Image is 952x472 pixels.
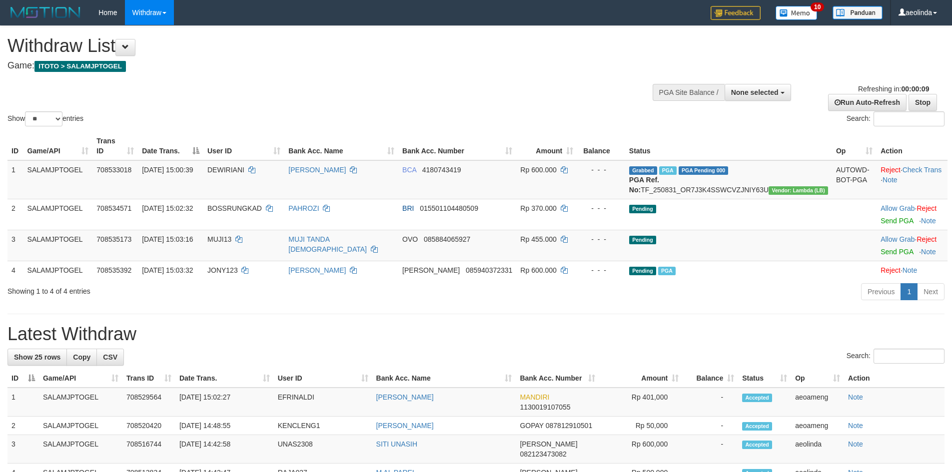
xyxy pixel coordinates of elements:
span: Copy 087812910501 to clipboard [546,422,592,430]
a: Stop [909,94,937,111]
td: 2 [7,199,23,230]
th: Bank Acc. Number: activate to sort column ascending [398,132,516,160]
span: Copy 082123473082 to clipboard [520,450,566,458]
strong: 00:00:09 [901,85,929,93]
td: [DATE] 14:48:55 [175,417,274,435]
span: Pending [629,236,656,244]
img: panduan.png [833,6,883,19]
span: Rp 600.000 [520,266,556,274]
span: MUJI13 [207,235,231,243]
span: [DATE] 15:00:39 [142,166,193,174]
span: [DATE] 15:03:16 [142,235,193,243]
a: [PERSON_NAME] [376,393,434,401]
span: BOSSRUNGKAD [207,204,262,212]
td: TF_250831_OR7J3K4SSWCVZJNIY63U [625,160,832,199]
img: MOTION_logo.png [7,5,83,20]
span: Marked by aeoameng [659,166,677,175]
img: Button%20Memo.svg [776,6,818,20]
th: User ID: activate to sort column ascending [274,369,372,388]
span: MANDIRI [520,393,549,401]
a: Show 25 rows [7,349,67,366]
a: [PERSON_NAME] [288,166,346,174]
div: PGA Site Balance / [653,84,725,101]
th: Date Trans.: activate to sort column ascending [175,369,274,388]
span: Rp 455.000 [520,235,556,243]
a: CSV [96,349,124,366]
span: Copy 085884065927 to clipboard [424,235,470,243]
td: SALAMJPTOGEL [39,417,122,435]
span: Accepted [742,441,772,449]
td: - [683,435,738,464]
th: Trans ID: activate to sort column ascending [122,369,175,388]
a: Reject [917,235,937,243]
span: Pending [629,205,656,213]
span: CSV [103,353,117,361]
th: Action [844,369,945,388]
span: · [881,204,917,212]
td: aeoameng [791,417,844,435]
span: [DATE] 15:03:32 [142,266,193,274]
td: 708516744 [122,435,175,464]
span: Pending [629,267,656,275]
a: Allow Grab [881,204,915,212]
th: Bank Acc. Number: activate to sort column ascending [516,369,599,388]
a: Next [917,283,945,300]
td: AUTOWD-BOT-PGA [832,160,877,199]
th: Amount: activate to sort column ascending [599,369,683,388]
td: 4 [7,261,23,279]
td: SALAMJPTOGEL [39,435,122,464]
span: None selected [731,88,779,96]
th: Status: activate to sort column ascending [738,369,791,388]
span: Vendor URL: https://dashboard.q2checkout.com/secure [769,186,828,195]
a: Reject [881,166,901,174]
label: Search: [847,111,945,126]
td: · [877,230,948,261]
a: MUJI TANDA [DEMOGRAPHIC_DATA] [288,235,367,253]
span: Rp 600.000 [520,166,556,174]
span: Copy 4180743419 to clipboard [422,166,461,174]
span: Marked by aeolinda [658,267,676,275]
th: User ID: activate to sort column ascending [203,132,284,160]
td: UNAS2308 [274,435,372,464]
th: Balance [577,132,625,160]
td: - [683,388,738,417]
a: Copy [66,349,97,366]
span: [PERSON_NAME] [520,440,577,448]
span: GOPAY [520,422,543,430]
a: 1 [901,283,918,300]
a: SITI UNASIH [376,440,417,448]
span: Copy 015501104480509 to clipboard [420,204,478,212]
span: BCA [402,166,416,174]
th: Bank Acc. Name: activate to sort column ascending [284,132,398,160]
th: ID: activate to sort column descending [7,369,39,388]
a: Note [921,217,936,225]
td: Rp 600,000 [599,435,683,464]
td: SALAMJPTOGEL [23,160,93,199]
td: [DATE] 14:42:58 [175,435,274,464]
td: 3 [7,435,39,464]
h1: Latest Withdraw [7,324,945,344]
a: Send PGA [881,248,913,256]
td: 1 [7,160,23,199]
th: Action [877,132,948,160]
span: Copy [73,353,90,361]
td: aeolinda [791,435,844,464]
th: ID [7,132,23,160]
a: PAHROZI [288,204,319,212]
span: Rp 370.000 [520,204,556,212]
th: Game/API: activate to sort column ascending [39,369,122,388]
span: Show 25 rows [14,353,60,361]
b: PGA Ref. No: [629,176,659,194]
span: [DATE] 15:02:32 [142,204,193,212]
td: · [877,261,948,279]
span: 10 [811,2,824,11]
td: SALAMJPTOGEL [39,388,122,417]
div: - - - [581,203,621,213]
div: - - - [581,265,621,275]
span: ITOTO > SALAMJPTOGEL [34,61,126,72]
span: JONY123 [207,266,238,274]
td: SALAMJPTOGEL [23,230,93,261]
span: Accepted [742,422,772,431]
td: - [683,417,738,435]
button: None selected [725,84,791,101]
